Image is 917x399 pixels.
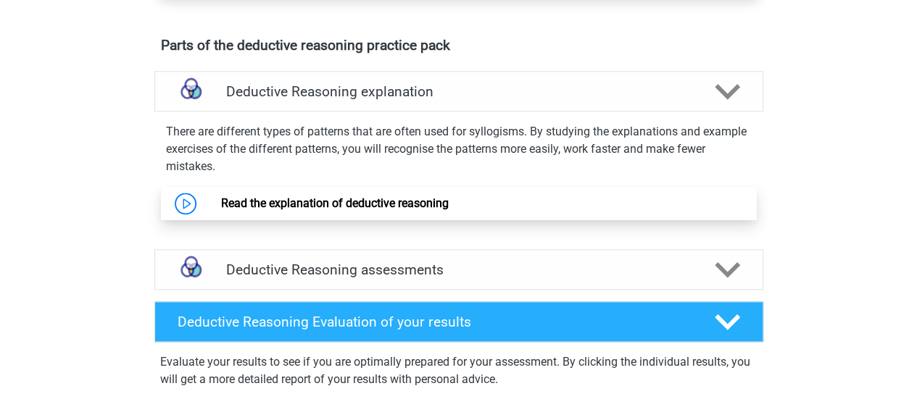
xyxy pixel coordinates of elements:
a: Deductive Reasoning Evaluation of your results [149,301,769,342]
h4: Deductive Reasoning Evaluation of your results [178,314,692,330]
img: deductive reasoning explanations [173,73,209,110]
p: Evaluate your results to see if you are optimally prepared for your assessment. By clicking the i... [160,353,758,388]
a: assessments Deductive Reasoning assessments [149,249,769,290]
h4: Deductive Reasoning assessments [226,261,692,278]
p: There are different types of patterns that are often used for syllogisms. By studying the explana... [166,123,752,175]
h4: Parts of the deductive reasoning practice pack [161,37,757,54]
a: explanations Deductive Reasoning explanation [149,71,769,112]
a: Read the explanation of deductive reasoning [221,196,449,210]
h4: Deductive Reasoning explanation [226,83,692,100]
img: deductive reasoning assessments [173,251,209,288]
